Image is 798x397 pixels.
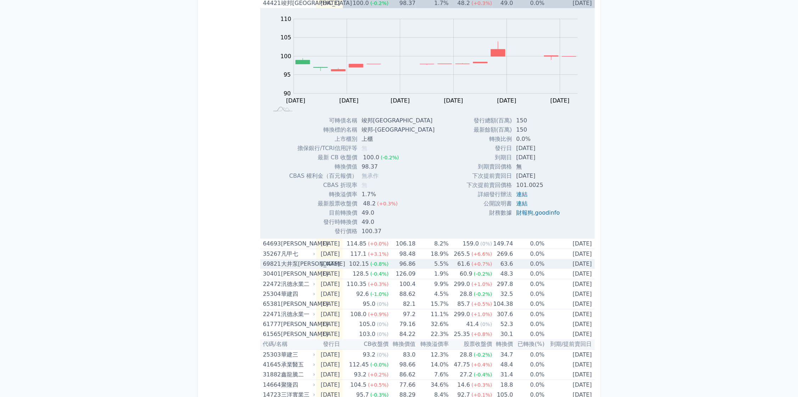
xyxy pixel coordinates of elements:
[512,116,565,125] td: 150
[467,199,512,208] td: 公開說明書
[471,261,492,267] span: (+0.7%)
[467,190,512,199] td: 詳細發行辦法
[513,289,545,299] td: 0.0%
[415,269,448,279] td: 1.9%
[513,339,545,349] th: 已轉換(%)
[316,339,342,349] th: 發行日
[289,199,357,208] td: 最新股票收盤價
[467,162,512,171] td: 到期賣回價格
[370,261,389,267] span: (-0.8%)
[377,321,389,327] span: (0%)
[316,309,342,320] td: [DATE]
[260,339,317,349] th: 代碼/名稱
[281,239,314,249] div: [PERSON_NAME]
[281,259,314,269] div: 大井泵[PERSON_NAME]
[289,217,357,227] td: 發行時轉換價
[389,329,415,339] td: 84.22
[492,289,513,299] td: 32.5
[512,134,565,144] td: 0.0%
[263,309,279,319] div: 22471
[280,16,291,22] tspan: 110
[377,352,389,358] span: (0%)
[352,370,368,380] div: 93.2
[474,291,492,297] span: (-0.2%)
[415,349,448,360] td: 12.3%
[471,362,492,368] span: (+0.4%)
[467,181,512,190] td: 下次提前賣回價格
[513,329,545,339] td: 0.0%
[512,208,565,217] td: ,
[349,249,368,259] div: 117.1
[415,249,448,259] td: 18.9%
[389,349,415,360] td: 83.0
[368,311,389,317] span: (+0.9%)
[389,289,415,299] td: 88.62
[357,227,440,236] td: 100.37
[467,153,512,162] td: 到期日
[345,239,368,249] div: 114.85
[370,0,389,6] span: (-0.2%)
[415,329,448,339] td: 22.3%
[281,329,314,339] div: [PERSON_NAME]
[284,90,291,97] tspan: 90
[316,370,342,380] td: [DATE]
[512,153,565,162] td: [DATE]
[492,239,513,249] td: 149.74
[357,190,440,199] td: 1.7%
[492,319,513,329] td: 52.3
[474,372,492,377] span: (-0.4%)
[480,321,492,327] span: (0%)
[316,289,342,299] td: [DATE]
[471,0,492,6] span: (+0.3%)
[281,289,314,299] div: 華建四
[415,380,448,390] td: 34.6%
[316,279,342,290] td: [DATE]
[513,380,545,390] td: 0.0%
[512,181,565,190] td: 101.0025
[316,239,342,249] td: [DATE]
[348,360,370,370] div: 112.45
[545,339,595,349] th: 到期/提前賣回日
[316,380,342,390] td: [DATE]
[349,380,368,390] div: 104.5
[389,319,415,329] td: 79.16
[415,259,448,269] td: 5.5%
[289,190,357,199] td: 轉換溢價率
[281,380,314,390] div: 聚隆四
[456,299,471,309] div: 85.7
[492,370,513,380] td: 31.4
[471,331,492,337] span: (+0.8%)
[345,279,368,289] div: 110.35
[368,241,389,247] span: (+0.0%)
[339,97,358,104] tspan: [DATE]
[513,349,545,360] td: 0.0%
[492,380,513,390] td: 18.8
[263,370,279,380] div: 31882
[316,259,342,269] td: [DATE]
[370,291,389,297] span: (-1.0%)
[492,269,513,279] td: 48.3
[280,53,291,60] tspan: 100
[492,349,513,360] td: 34.7
[316,299,342,309] td: [DATE]
[362,145,367,151] span: 無
[389,249,415,259] td: 98.48
[551,97,570,104] tspan: [DATE]
[492,249,513,259] td: 269.6
[452,329,471,339] div: 25.35
[415,370,448,380] td: 7.6%
[545,380,595,390] td: [DATE]
[389,269,415,279] td: 126.09
[545,370,595,380] td: [DATE]
[362,172,379,179] span: 無承作
[545,349,595,360] td: [DATE]
[545,289,595,299] td: [DATE]
[492,360,513,370] td: 48.4
[467,134,512,144] td: 轉換比例
[362,182,367,188] span: 無
[389,339,415,349] th: 轉換價值
[492,279,513,290] td: 297.8
[513,239,545,249] td: 0.0%
[513,259,545,269] td: 0.0%
[289,208,357,217] td: 目前轉換價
